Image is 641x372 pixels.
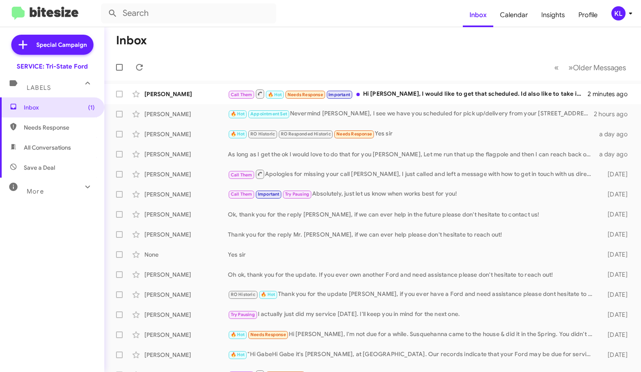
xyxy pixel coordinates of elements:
div: 2 minutes ago [588,90,634,98]
div: Yes sir [228,250,597,259]
div: [DATE] [597,170,634,178]
div: I actually just did my service [DATE]. I'll keep you in mind for the next one. [228,310,597,319]
span: » [568,62,573,73]
span: Call Them [231,92,252,97]
div: [PERSON_NAME] [144,331,228,339]
span: Try Pausing [285,191,309,197]
div: Apologies for missing your call [PERSON_NAME], I just called and left a message with how to get i... [228,169,597,179]
div: [DATE] [597,230,634,239]
span: Important [258,191,280,197]
span: 🔥 Hot [268,92,282,97]
span: Needs Response [336,131,372,137]
div: [DATE] [597,270,634,279]
div: Yes sir [228,129,597,139]
div: "Hi GabeHi Gabe it's [PERSON_NAME], at [GEOGRAPHIC_DATA]. Our records indicate that your Ford may... [228,350,597,359]
a: Insights [535,3,572,27]
div: [DATE] [597,190,634,199]
div: a day ago [597,130,634,138]
span: « [554,62,559,73]
a: Inbox [463,3,493,27]
span: Needs Response [288,92,323,97]
span: RO Historic [250,131,275,137]
span: RO Historic [231,292,255,297]
a: Special Campaign [11,35,93,55]
div: [PERSON_NAME] [144,311,228,319]
div: 2 hours ago [594,110,634,118]
nav: Page navigation example [550,59,631,76]
span: 🔥 Hot [231,352,245,357]
div: Nevermind [PERSON_NAME], I see we have you scheduled for pick up/delivery from your [STREET_ADDRE... [228,109,594,119]
div: [PERSON_NAME] [144,110,228,118]
span: Try Pausing [231,312,255,317]
div: [PERSON_NAME] [144,190,228,199]
span: Important [328,92,350,97]
div: [DATE] [597,290,634,299]
span: More [27,188,44,195]
span: 🔥 Hot [231,332,245,337]
div: Thank you for the reply Mr. [PERSON_NAME], if we can ever help please don't hesitate to reach out! [228,230,597,239]
span: Older Messages [573,63,626,72]
div: [PERSON_NAME] [144,290,228,299]
span: Needs Response [250,332,286,337]
div: Ok, thank you for the reply [PERSON_NAME], if we can ever help in the future please don't hesitat... [228,210,597,219]
div: As long as I get the ok I would love to do that for you [PERSON_NAME], Let me run that up the fla... [228,150,597,158]
div: Thank you for the update [PERSON_NAME], if you ever have a Ford and need assistance please dont h... [228,290,597,299]
div: [DATE] [597,311,634,319]
div: [PERSON_NAME] [144,351,228,359]
span: Save a Deal [24,163,55,172]
div: [PERSON_NAME] [144,170,228,178]
span: 🔥 Hot [231,131,245,137]
div: [PERSON_NAME] [144,210,228,219]
div: a day ago [597,150,634,158]
button: Next [563,59,631,76]
div: SERVICE: Tri-State Ford [17,62,88,71]
h1: Inbox [116,34,147,47]
div: None [144,250,228,259]
div: [PERSON_NAME] [144,90,228,98]
span: Needs Response [24,123,95,132]
span: Appointment Set [250,111,287,117]
div: [DATE] [597,351,634,359]
div: [DATE] [597,210,634,219]
div: [DATE] [597,331,634,339]
div: [PERSON_NAME] [144,230,228,239]
div: [DATE] [597,250,634,259]
span: All Conversations [24,143,71,152]
div: KL [611,6,626,20]
div: [PERSON_NAME] [144,270,228,279]
button: Previous [549,59,564,76]
span: Call Them [231,172,252,178]
div: [PERSON_NAME] [144,150,228,158]
div: Hi [PERSON_NAME], I'm not due for a while. Susquehanna came to the house & did it in the Spring. ... [228,330,597,339]
div: Oh ok, thank you for the update. If you ever own another Ford and need assistance please don't he... [228,270,597,279]
span: RO Responded Historic [281,131,331,137]
button: KL [604,6,632,20]
span: 🔥 Hot [261,292,275,297]
div: [PERSON_NAME] [144,130,228,138]
span: Special Campaign [36,41,87,49]
span: Labels [27,84,51,92]
span: Inbox [24,103,95,112]
span: Call Them [231,191,252,197]
div: Hi [PERSON_NAME], I would like to get that scheduled. Id also like to take it to the collision ce... [228,89,588,99]
div: Absolutely, just let us know when works best for you! [228,189,597,199]
input: Search [101,3,276,23]
a: Calendar [493,3,535,27]
span: (1) [88,103,95,112]
span: 🔥 Hot [231,111,245,117]
a: Profile [572,3,604,27]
